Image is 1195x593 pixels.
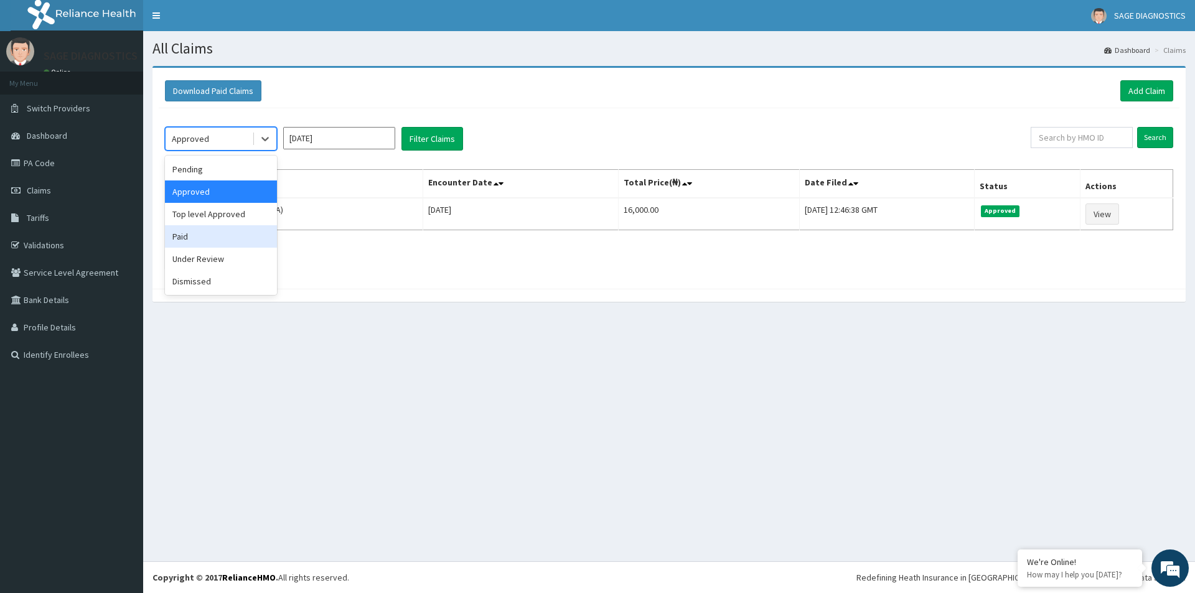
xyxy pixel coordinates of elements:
th: Total Price(₦) [619,170,800,198]
span: We're online! [72,157,172,282]
div: Approved [172,133,209,145]
img: d_794563401_company_1708531726252_794563401 [23,62,50,93]
span: Claims [27,185,51,196]
li: Claims [1151,45,1186,55]
input: Search [1137,127,1173,148]
td: 16,000.00 [619,198,800,230]
div: Dismissed [165,270,277,292]
span: Approved [981,205,1020,217]
p: SAGE DIAGNOSTICS [44,50,138,62]
span: SAGE DIAGNOSTICS [1114,10,1186,21]
input: Search by HMO ID [1031,127,1133,148]
span: Switch Providers [27,103,90,114]
th: Actions [1080,170,1173,198]
span: Tariffs [27,212,49,223]
button: Download Paid Claims [165,80,261,101]
td: [PERSON_NAME] (AVL/10325/A) [166,198,423,230]
img: User Image [1091,8,1107,24]
div: Minimize live chat window [204,6,234,36]
a: View [1085,203,1119,225]
h1: All Claims [152,40,1186,57]
th: Status [974,170,1080,198]
p: How may I help you today? [1027,569,1133,580]
th: Encounter Date [423,170,619,198]
strong: Copyright © 2017 . [152,572,278,583]
td: [DATE] 12:46:38 GMT [800,198,974,230]
div: Pending [165,158,277,180]
img: User Image [6,37,34,65]
th: Name [166,170,423,198]
a: Online [44,68,73,77]
a: RelianceHMO [222,572,276,583]
div: Approved [165,180,277,203]
button: Filter Claims [401,127,463,151]
a: Add Claim [1120,80,1173,101]
th: Date Filed [800,170,974,198]
div: Under Review [165,248,277,270]
div: Paid [165,225,277,248]
div: Top level Approved [165,203,277,225]
footer: All rights reserved. [143,561,1195,593]
div: We're Online! [1027,556,1133,567]
input: Select Month and Year [283,127,395,149]
textarea: Type your message and hit 'Enter' [6,340,237,383]
span: Dashboard [27,130,67,141]
div: Redefining Heath Insurance in [GEOGRAPHIC_DATA] using Telemedicine and Data Science! [856,571,1186,584]
a: Dashboard [1104,45,1150,55]
td: [DATE] [423,198,619,230]
div: Chat with us now [65,70,209,86]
